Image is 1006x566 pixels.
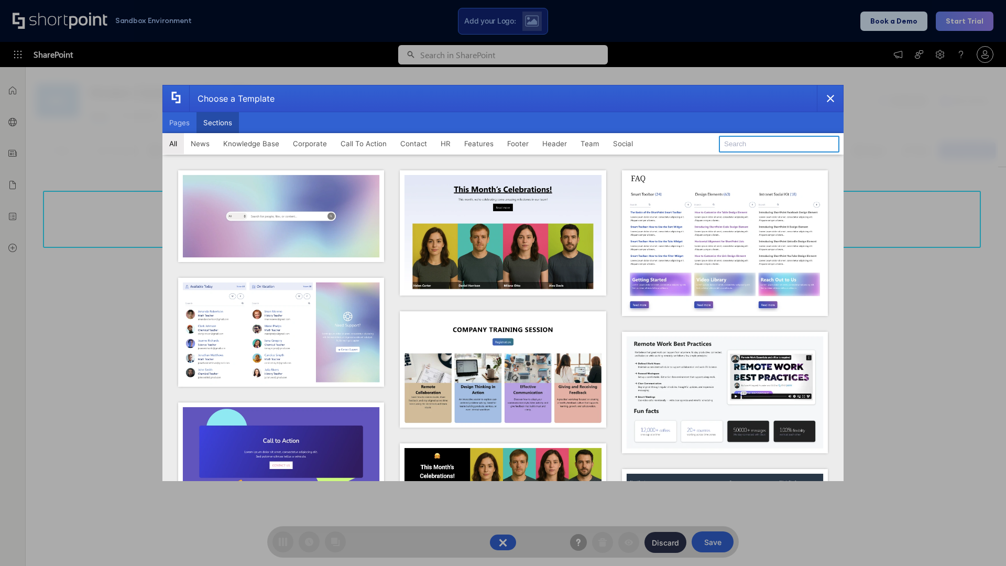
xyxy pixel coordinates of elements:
[162,112,196,133] button: Pages
[434,133,457,154] button: HR
[196,112,239,133] button: Sections
[606,133,640,154] button: Social
[393,133,434,154] button: Contact
[719,136,839,153] input: Search
[500,133,535,154] button: Footer
[457,133,500,154] button: Features
[184,133,216,154] button: News
[162,133,184,154] button: All
[535,133,574,154] button: Header
[189,85,275,112] div: Choose a Template
[574,133,606,154] button: Team
[286,133,334,154] button: Corporate
[954,516,1006,566] iframe: Chat Widget
[216,133,286,154] button: Knowledge Base
[162,85,844,481] div: template selector
[334,133,393,154] button: Call To Action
